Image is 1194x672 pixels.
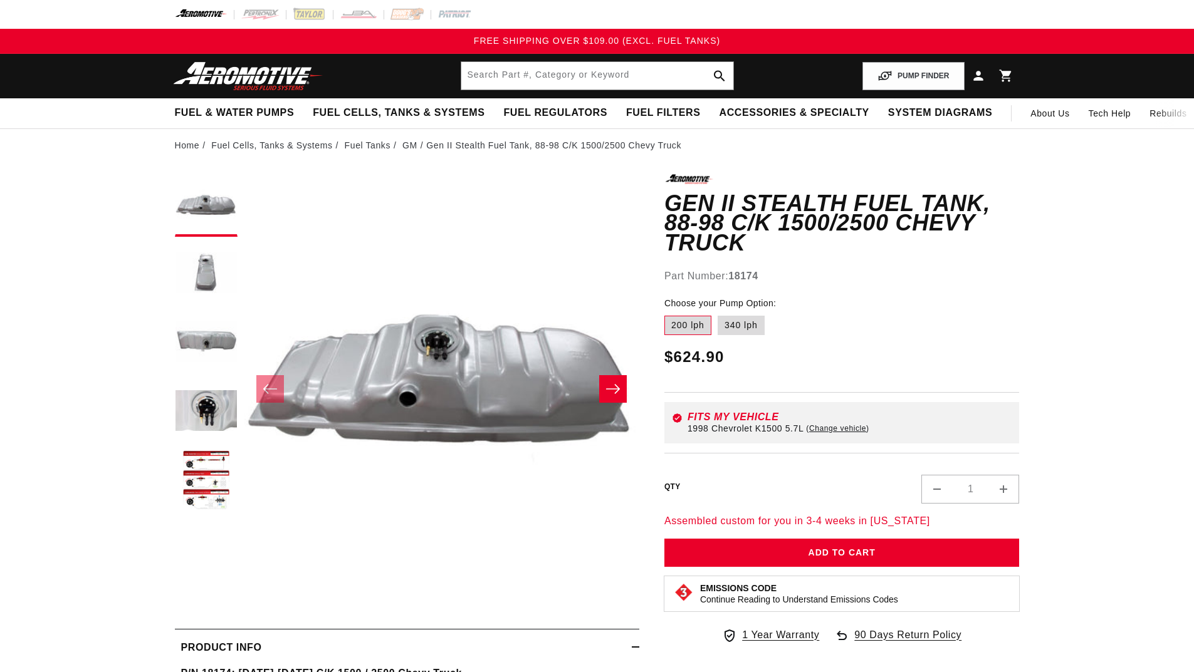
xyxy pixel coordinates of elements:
summary: Fuel Filters [617,98,710,128]
a: About Us [1021,98,1079,128]
button: Load image 5 in gallery view [175,450,238,512]
span: Fuel Cells, Tanks & Systems [313,106,484,120]
span: About Us [1030,108,1069,118]
a: 90 Days Return Policy [834,627,961,656]
h2: Product Info [181,639,262,656]
span: Tech Help [1089,106,1131,120]
summary: Accessories & Specialty [710,98,879,128]
span: 1 Year Warranty [742,627,819,643]
button: Load image 1 in gallery view [175,174,238,237]
input: Search by Part Number, Category or Keyword [461,62,733,90]
button: Slide left [256,375,284,403]
span: Rebuilds [1149,106,1186,120]
img: Aeromotive [170,61,327,91]
a: Home [175,138,200,152]
h1: Gen II Stealth Fuel Tank, 88-98 C/K 1500/2500 Chevy Truck [664,194,1020,253]
button: Emissions CodeContinue Reading to Understand Emissions Codes [700,582,898,605]
nav: breadcrumbs [175,138,1020,152]
summary: Fuel & Water Pumps [165,98,304,128]
label: 340 lph [718,316,765,336]
span: 1998 Chevrolet K1500 5.7L [688,423,804,433]
div: Fits my vehicle [688,412,1012,422]
div: Part Number: [664,268,1020,284]
label: QTY [664,482,681,492]
span: Fuel Filters [626,106,701,120]
button: Slide right [599,375,627,403]
legend: Choose your Pump Option: [664,297,777,310]
span: Fuel Regulators [503,106,607,120]
summary: Product Info [175,629,639,666]
a: Change vehicle [806,423,869,433]
summary: System Diagrams [879,98,1002,128]
span: $624.90 [664,346,725,368]
a: 1 Year Warranty [722,627,819,643]
span: 90 Days Return Policy [854,627,961,656]
strong: Emissions Code [700,583,777,593]
summary: Fuel Cells, Tanks & Systems [303,98,494,128]
span: Fuel & Water Pumps [175,106,295,120]
media-gallery: Gallery Viewer [175,174,639,603]
button: PUMP FINDER [862,62,964,90]
strong: 18174 [728,271,758,281]
p: Assembled custom for you in 3-4 weeks in [US_STATE] [664,513,1020,529]
a: GM [402,138,417,152]
li: Gen II Stealth Fuel Tank, 88-98 C/K 1500/2500 Chevy Truck [426,138,681,152]
button: Load image 2 in gallery view [175,243,238,306]
span: System Diagrams [888,106,992,120]
button: Load image 3 in gallery view [175,312,238,375]
a: Fuel Tanks [345,138,390,152]
span: FREE SHIPPING OVER $109.00 (EXCL. FUEL TANKS) [474,36,720,46]
button: search button [706,62,733,90]
label: 200 lph [664,316,711,336]
p: Continue Reading to Understand Emissions Codes [700,594,898,605]
button: Add to Cart [664,539,1020,567]
span: Accessories & Specialty [720,106,869,120]
summary: Tech Help [1079,98,1141,128]
img: Emissions code [674,582,694,602]
li: Fuel Cells, Tanks & Systems [211,138,342,152]
summary: Fuel Regulators [494,98,616,128]
button: Load image 4 in gallery view [175,381,238,443]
